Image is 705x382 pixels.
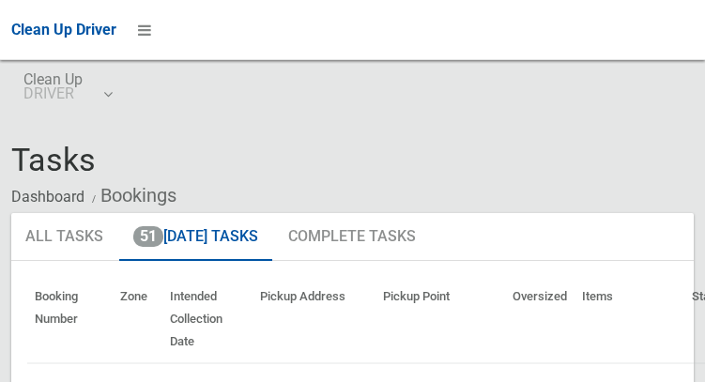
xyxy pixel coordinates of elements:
[11,213,117,262] a: All Tasks
[11,21,116,38] span: Clean Up Driver
[11,188,84,206] a: Dashboard
[23,72,111,100] span: Clean Up
[375,276,505,363] th: Pickup Point
[113,276,162,363] th: Zone
[119,213,272,262] a: 51[DATE] Tasks
[274,213,430,262] a: Complete Tasks
[505,276,575,363] th: Oversized
[11,16,116,44] a: Clean Up Driver
[253,276,375,363] th: Pickup Address
[162,276,253,363] th: Intended Collection Date
[27,276,113,363] th: Booking Number
[23,86,83,100] small: DRIVER
[87,178,176,213] li: Bookings
[11,141,96,178] span: Tasks
[575,276,684,363] th: Items
[11,60,123,120] a: Clean UpDRIVER
[133,226,163,247] span: 51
